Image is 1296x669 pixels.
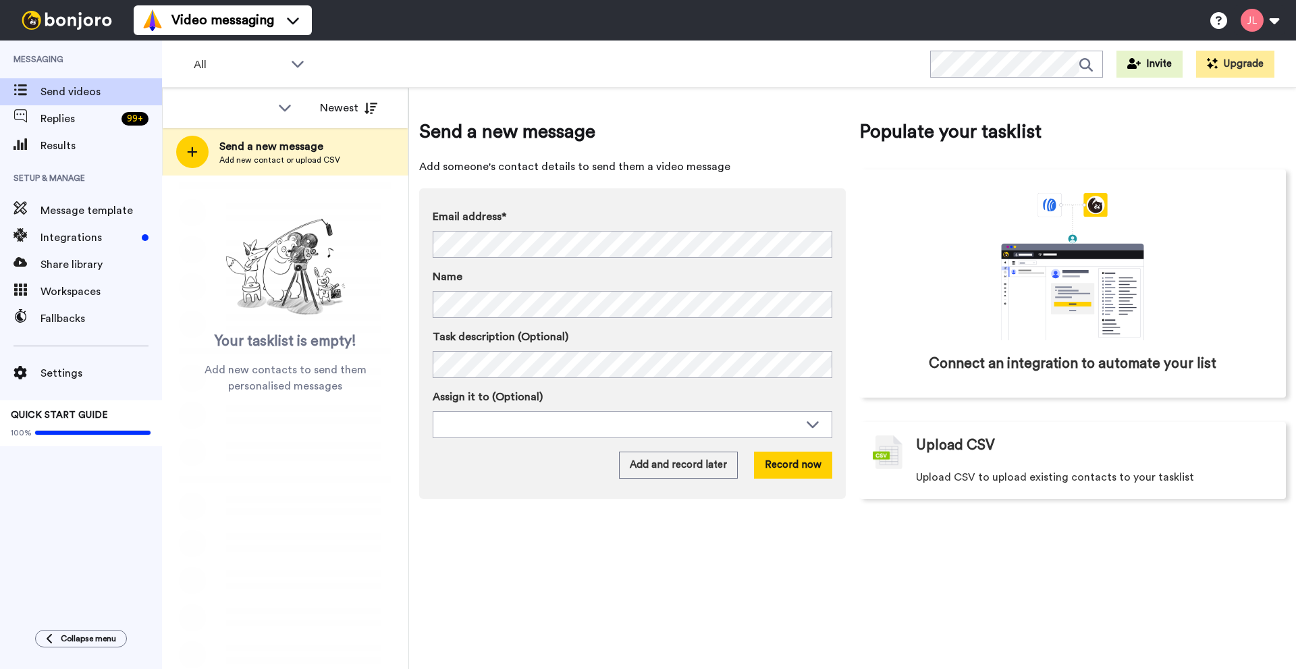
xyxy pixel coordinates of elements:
[61,633,116,644] span: Collapse menu
[40,311,162,327] span: Fallbacks
[40,284,162,300] span: Workspaces
[219,155,340,165] span: Add new contact or upload CSV
[1116,51,1183,78] button: Invite
[40,138,162,154] span: Results
[11,427,32,438] span: 100%
[433,329,832,345] label: Task description (Optional)
[142,9,163,31] img: vm-color.svg
[40,84,162,100] span: Send videos
[1196,51,1274,78] button: Upgrade
[11,410,108,420] span: QUICK START GUIDE
[218,213,353,321] img: ready-set-action.png
[859,118,1286,145] span: Populate your tasklist
[40,257,162,273] span: Share library
[40,365,162,381] span: Settings
[40,203,162,219] span: Message template
[619,452,738,479] button: Add and record later
[971,193,1174,340] div: animation
[433,209,832,225] label: Email address*
[215,331,356,352] span: Your tasklist is empty!
[310,95,387,122] button: Newest
[40,230,136,246] span: Integrations
[916,469,1194,485] span: Upload CSV to upload existing contacts to your tasklist
[916,435,995,456] span: Upload CSV
[182,362,388,394] span: Add new contacts to send them personalised messages
[419,159,846,175] span: Add someone's contact details to send them a video message
[433,269,462,285] span: Name
[122,112,148,126] div: 99 +
[16,11,117,30] img: bj-logo-header-white.svg
[929,354,1216,374] span: Connect an integration to automate your list
[171,11,274,30] span: Video messaging
[433,389,832,405] label: Assign it to (Optional)
[35,630,127,647] button: Collapse menu
[40,111,116,127] span: Replies
[219,138,340,155] span: Send a new message
[194,57,284,73] span: All
[873,435,902,469] img: csv-grey.png
[419,118,846,145] span: Send a new message
[754,452,832,479] button: Record now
